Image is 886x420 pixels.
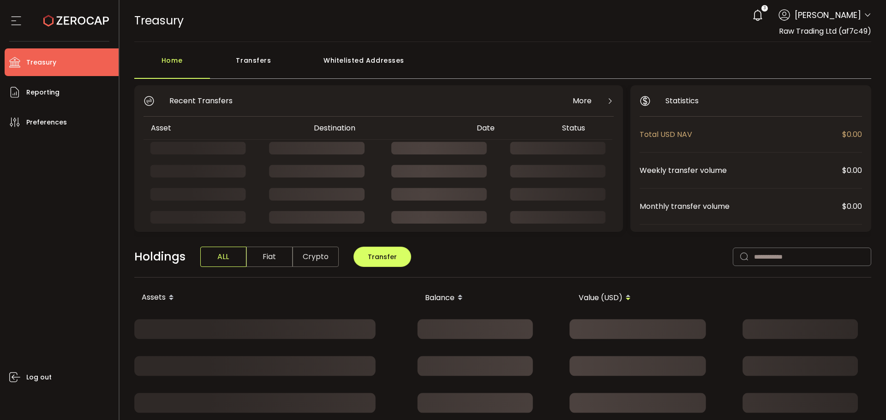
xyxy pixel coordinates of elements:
[840,376,886,420] iframe: Chat Widget
[302,290,470,306] div: Balance
[842,201,862,212] span: $0.00
[26,116,67,129] span: Preferences
[842,165,862,176] span: $0.00
[469,123,555,133] div: Date
[353,247,411,267] button: Transfer
[842,129,862,140] span: $0.00
[298,51,431,79] div: Whitelisted Addresses
[573,95,592,106] span: More
[293,247,339,267] span: Crypto
[368,252,397,261] span: Transfer
[144,123,306,133] div: Asset
[640,129,842,140] span: Total USD NAV
[306,123,469,133] div: Destination
[210,51,298,79] div: Transfers
[26,86,60,99] span: Reporting
[200,247,246,267] span: ALL
[134,290,302,306] div: Assets
[470,290,638,306] div: Value (USD)
[26,371,52,384] span: Log out
[246,247,293,267] span: Fiat
[555,123,612,133] div: Status
[640,201,842,212] span: Monthly transfer volume
[764,5,766,12] span: 3
[665,95,699,106] span: Statistics
[134,51,210,79] div: Home
[134,12,184,29] span: Treasury
[26,56,56,69] span: Treasury
[795,9,861,21] span: [PERSON_NAME]
[134,248,186,266] span: Holdings
[169,95,233,106] span: Recent Transfers
[640,165,842,176] span: Weekly transfer volume
[779,26,871,36] span: Raw Trading Ltd (af7c49)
